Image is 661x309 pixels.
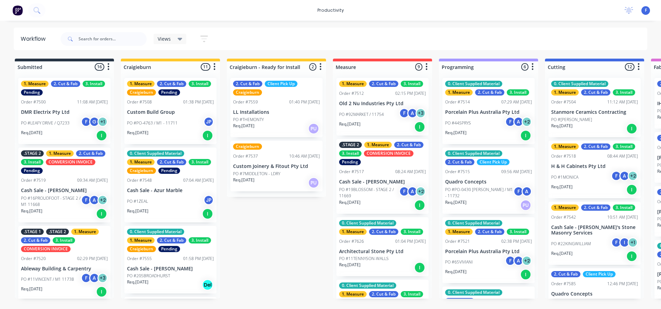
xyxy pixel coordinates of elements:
p: PO #16PROUDFOOT - STAGE 2 / M1 11668 [21,195,81,208]
div: F [81,273,91,283]
div: Order #7555 [127,256,152,262]
div: Order #7548 [127,177,152,183]
p: PO #PO-0430 [PERSON_NAME] / M1 - 11732 [445,187,513,199]
div: PU [308,177,319,188]
div: Craigieburn [127,246,156,252]
div: 0. Client Supplied Material [127,229,184,235]
div: 1. Measure [46,150,74,157]
div: 10:51 AM [DATE] [607,214,638,220]
div: 01:58 PM [DATE] [183,256,214,262]
p: PO #44SPRYS [445,120,471,126]
div: I [96,286,107,297]
div: Client Pick Up [265,81,297,87]
div: CONVERSION INVOICE [46,159,95,165]
p: Req. [DATE] [233,123,254,129]
div: Order #7537 [233,153,258,159]
div: 1. Measure [445,89,473,96]
div: PU [520,200,531,211]
p: Req. [DATE] [445,199,466,206]
div: 3. Install [613,89,635,96]
p: PO #PO-0437 / [PERSON_NAME] [551,298,612,305]
div: 1. Measure [551,143,579,150]
div: 01:40 PM [DATE] [289,99,320,105]
div: Del [202,279,213,290]
span: F [645,7,647,13]
div: + 2 [522,117,532,127]
div: Pending [21,168,43,174]
div: A [89,273,99,283]
div: 3. Install [613,143,635,150]
div: Craigieburn [233,89,262,96]
div: F [505,117,515,127]
p: Req. [DATE] [233,177,254,183]
div: 2. Cut & Fab [581,205,610,211]
p: Req. [DATE] [127,279,148,285]
div: Pending [158,168,180,174]
div: I [626,123,637,134]
div: 3. Install [507,89,529,96]
div: productivity [314,5,347,16]
div: 2. Cut & Fab [76,150,105,157]
div: 11:08 AM [DATE] [77,99,108,105]
div: A [513,256,524,266]
div: 0. Client Supplied Material2. Cut & FabClient Pick UpOrder #751509:56 AM [DATE]Quadro ConceptsPO ... [442,148,535,214]
div: F [399,186,409,197]
div: 0. Client Supplied Material [445,150,502,157]
div: I [626,251,637,262]
p: Cash Sale - [PERSON_NAME] [339,179,426,185]
p: PO #THEMONTY [233,117,264,123]
div: A [89,195,99,205]
input: Search for orders... [78,32,147,46]
div: 11:12 AM [DATE] [607,99,638,105]
p: PO #11VINCENT / M1 11738 [21,276,74,282]
div: F [505,256,515,266]
div: 08:44 AM [DATE] [607,153,638,159]
div: 09:34 AM [DATE] [77,177,108,183]
div: 2. Cut & FabClient Pick UpCraigieburnOrder #755901:40 PM [DATE]LL InstallationsPO #THEMONTYReq.[D... [230,78,323,137]
div: Client Pick Up [477,159,510,165]
div: 01:38 PM [DATE] [183,99,214,105]
div: I [96,130,107,141]
div: 3. Install [83,81,105,87]
div: 2. Cut & Fab [369,229,398,235]
div: Craigieburn [127,168,156,174]
div: 01:04 PM [DATE] [395,238,426,245]
div: Order #7500 [21,99,46,105]
div: CONVERSION INVOICE [364,150,413,157]
div: 0. Client Supplied Material1. Measure2. Cut & Fab3. InstallOrder #750411:12 AM [DATE]Stanmore Cer... [548,78,641,137]
p: PO #65VIVIANI [445,259,473,265]
div: 0. Client Supplied Material [445,81,502,87]
p: Req. [DATE] [551,123,573,129]
div: Pending [21,89,43,96]
div: 1. Measure [127,159,155,165]
div: .STAGE 2 [339,142,362,148]
div: 2. Cut & Fab [445,159,474,165]
div: G [89,117,99,127]
div: I [619,237,630,248]
div: 02:38 PM [DATE] [501,238,532,245]
div: .STAGE 1 [21,229,44,235]
div: 0. Client Supplied Material [445,289,502,296]
span: Views [158,35,171,42]
div: 2. Cut & Fab [157,159,186,165]
p: Architectural Stone Pty Ltd [339,249,426,255]
div: Order #7520 [21,256,46,262]
div: Order #7514 [445,99,470,105]
div: 3. Install [401,229,423,235]
div: Order #7519 [21,177,46,183]
p: Custom Joinery & Fitout Pty Ltd [233,163,320,169]
div: 07:04 AM [DATE] [183,177,214,183]
div: + 3 [97,273,108,283]
div: 3. Install [189,81,211,87]
div: 1. Measure [445,229,473,235]
div: 3. Install [53,237,75,243]
div: Order #7517 [339,169,364,175]
div: Order #7504 [551,99,576,105]
div: 1. Measure [364,142,392,148]
div: I [626,184,637,195]
div: 12:46 PM [DATE] [607,281,638,287]
p: Custom Build Group [127,109,214,115]
div: 1. Measure [551,205,579,211]
img: Factory [12,5,23,16]
div: + 2 [97,195,108,205]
